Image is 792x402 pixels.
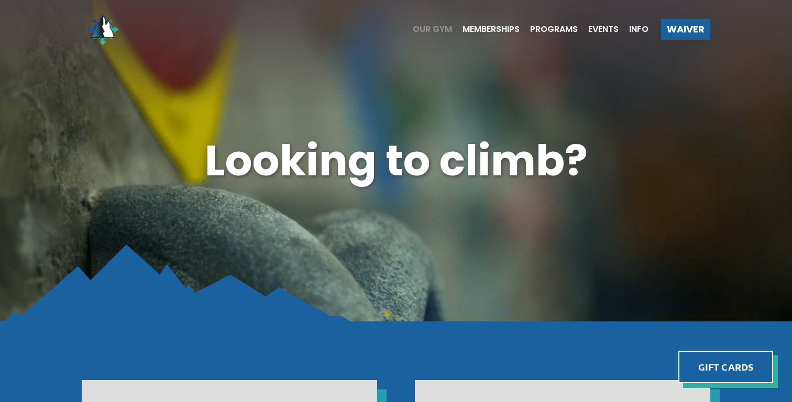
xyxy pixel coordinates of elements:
a: Info [619,25,648,33]
img: North Wall Logo [82,8,124,50]
a: Waiver [661,19,710,40]
a: Memberships [452,25,520,33]
span: Info [629,25,648,33]
span: Programs [530,25,578,33]
h1: Looking to climb? [82,131,710,191]
a: Our Gym [402,25,452,33]
a: Programs [520,25,578,33]
a: Events [578,25,619,33]
span: Our Gym [413,25,452,33]
span: Events [588,25,619,33]
span: Waiver [667,25,705,34]
span: Memberships [463,25,520,33]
